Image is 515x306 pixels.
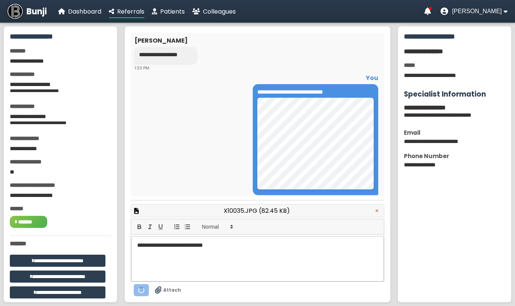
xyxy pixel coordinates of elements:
a: Dashboard [58,7,101,16]
a: Bunji [8,4,47,19]
button: list: ordered [172,222,182,231]
span: Bunji [26,5,47,18]
span: Colleagues [203,7,236,16]
img: Bunji Dental Referral Management [8,4,23,19]
a: Colleagues [192,7,236,16]
button: bold [134,222,145,231]
label: Drag & drop files anywhere to attach [155,286,181,294]
button: Remove attachment [373,207,381,215]
span: X10035.JPG (82.45 KB) [224,206,290,215]
div: You [135,73,378,83]
div: Phone Number [404,152,505,160]
button: underline [155,222,166,231]
button: User menu [441,8,507,15]
span: [PERSON_NAME] [452,8,502,15]
span: Patients [160,7,185,16]
button: list: bullet [182,222,193,231]
span: Attach [163,287,181,294]
span: Dashboard [68,7,101,16]
a: Notifications [424,8,431,15]
button: italic [145,222,155,231]
span: 1:28 PM [357,28,372,34]
span: 1:33 PM [135,65,149,71]
div: Email [404,128,505,137]
div: Preview attached file [131,204,384,217]
span: Referrals [117,7,144,16]
div: [PERSON_NAME] [135,36,378,45]
h3: Specialist Information [404,89,505,100]
a: Patients [152,7,185,16]
a: Referrals [109,7,144,16]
